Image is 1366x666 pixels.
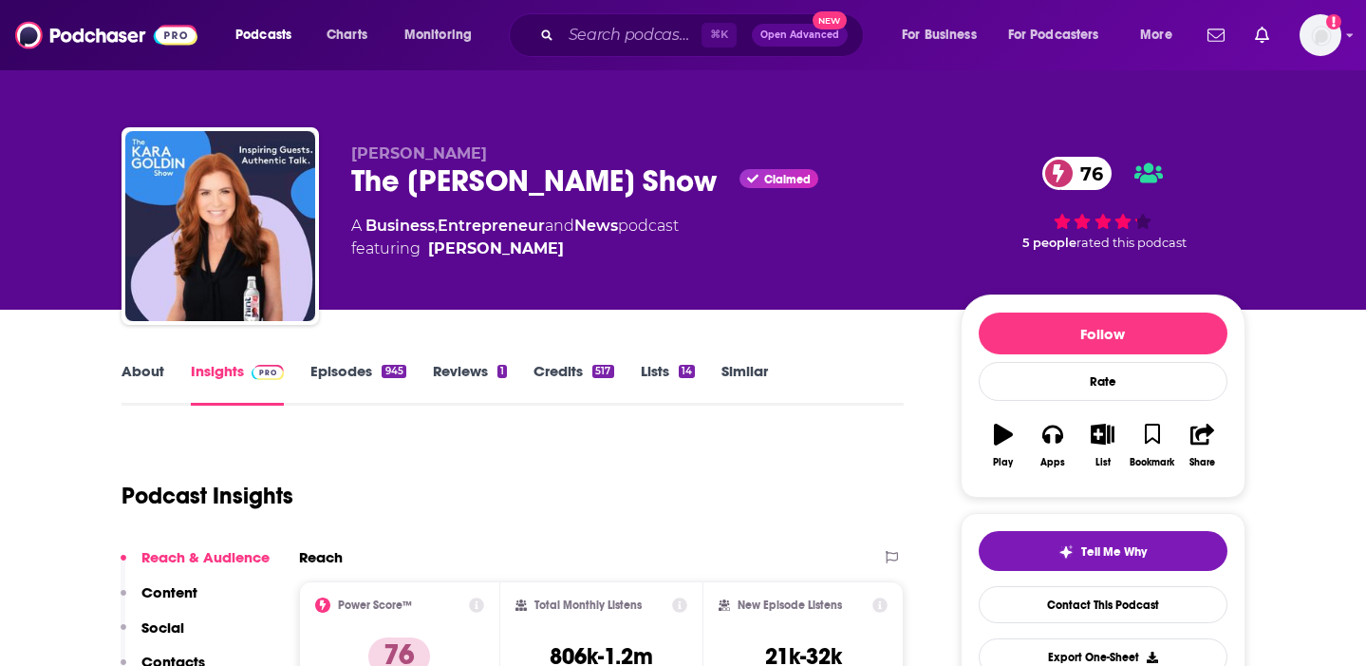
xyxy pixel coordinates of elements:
[299,548,343,566] h2: Reach
[404,22,472,48] span: Monitoring
[1095,457,1111,468] div: List
[1076,236,1187,250] span: rated this podcast
[813,11,847,29] span: New
[1140,22,1172,48] span: More
[738,599,842,612] h2: New Episode Listens
[1008,22,1099,48] span: For Podcasters
[122,362,164,406] a: About
[1127,20,1196,50] button: open menu
[1130,457,1174,468] div: Bookmark
[721,362,768,406] a: Similar
[961,144,1245,262] div: 76 5 peoplerated this podcast
[1200,19,1232,51] a: Show notifications dropdown
[752,24,848,47] button: Open AdvancedNew
[365,217,435,235] a: Business
[235,22,291,48] span: Podcasts
[125,131,315,321] img: The Kara Goldin Show
[15,17,197,53] img: Podchaser - Follow, Share and Rate Podcasts
[327,22,367,48] span: Charts
[993,457,1013,468] div: Play
[1040,457,1065,468] div: Apps
[889,20,1001,50] button: open menu
[438,217,545,235] a: Entrepreneur
[1042,157,1113,190] a: 76
[592,365,613,378] div: 517
[351,238,679,260] span: featuring
[679,365,695,378] div: 14
[497,365,507,378] div: 1
[314,20,379,50] a: Charts
[641,362,695,406] a: Lists14
[996,20,1127,50] button: open menu
[382,365,405,378] div: 945
[534,599,642,612] h2: Total Monthly Listens
[533,362,613,406] a: Credits517
[121,583,197,618] button: Content
[428,238,564,260] a: Kara Goldin
[141,548,270,566] p: Reach & Audience
[1058,544,1074,560] img: tell me why sparkle
[1326,14,1341,29] svg: Add a profile image
[1061,157,1113,190] span: 76
[141,583,197,601] p: Content
[122,482,293,510] h1: Podcast Insights
[191,362,285,406] a: InsightsPodchaser Pro
[574,217,618,235] a: News
[1077,411,1127,480] button: List
[121,548,270,583] button: Reach & Audience
[979,411,1028,480] button: Play
[1189,457,1215,468] div: Share
[1247,19,1277,51] a: Show notifications dropdown
[979,531,1227,571] button: tell me why sparkleTell Me Why
[252,365,285,380] img: Podchaser Pro
[391,20,496,50] button: open menu
[351,215,679,260] div: A podcast
[760,30,839,40] span: Open Advanced
[1028,411,1077,480] button: Apps
[1300,14,1341,56] span: Logged in as megcassidy
[979,362,1227,401] div: Rate
[764,175,811,184] span: Claimed
[979,586,1227,623] a: Contact This Podcast
[433,362,507,406] a: Reviews1
[527,13,882,57] div: Search podcasts, credits, & more...
[561,20,702,50] input: Search podcasts, credits, & more...
[1128,411,1177,480] button: Bookmark
[979,313,1227,354] button: Follow
[702,23,737,48] span: ⌘ K
[1022,236,1076,250] span: 5 people
[310,362,405,406] a: Episodes945
[141,618,184,637] p: Social
[902,22,977,48] span: For Business
[351,144,487,162] span: [PERSON_NAME]
[222,20,316,50] button: open menu
[121,618,184,654] button: Social
[1300,14,1341,56] button: Show profile menu
[1081,544,1147,560] span: Tell Me Why
[435,217,438,235] span: ,
[338,599,412,612] h2: Power Score™
[1177,411,1226,480] button: Share
[1300,14,1341,56] img: User Profile
[545,217,574,235] span: and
